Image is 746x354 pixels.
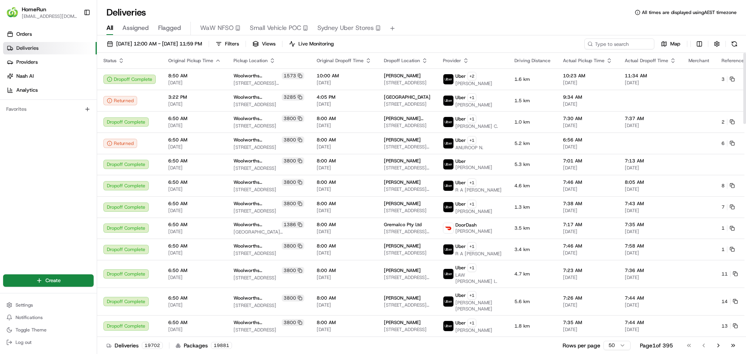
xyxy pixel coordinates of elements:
[234,243,280,249] span: Woolworths [GEOGRAPHIC_DATA] (VDOS)
[234,221,280,228] span: Woolworths [GEOGRAPHIC_DATA]
[467,319,476,327] button: +1
[514,323,551,329] span: 1.8 km
[168,115,221,122] span: 6:50 AM
[722,204,735,210] button: 7
[455,272,502,284] span: LAW [PERSON_NAME] L.
[234,275,304,281] span: [STREET_ADDRESS]
[625,274,676,281] span: [DATE]
[234,319,280,326] span: Woolworths [GEOGRAPHIC_DATA] (VDOS)
[384,115,431,122] span: [PERSON_NAME] [PERSON_NAME]
[234,295,280,301] span: Woolworths [GEOGRAPHIC_DATA] (VDOS)
[103,96,137,105] button: Returned
[563,186,612,192] span: [DATE]
[168,186,221,192] span: [DATE]
[103,139,137,148] button: Returned
[563,208,612,214] span: [DATE]
[22,13,77,19] span: [EMAIL_ADDRESS][DOMAIN_NAME]
[384,165,431,171] span: [STREET_ADDRESS][PERSON_NAME]
[563,122,612,129] span: [DATE]
[234,101,304,108] span: [STREET_ADDRESS]
[282,157,304,164] div: 3800
[384,94,431,100] span: [GEOGRAPHIC_DATA]
[168,326,221,333] span: [DATE]
[625,221,676,228] span: 7:35 AM
[234,208,304,214] span: [STREET_ADDRESS]
[443,321,453,331] img: uber-new-logo.jpeg
[317,186,371,192] span: [DATE]
[234,179,280,185] span: Woolworths [GEOGRAPHIC_DATA] (VDOS)
[563,326,612,333] span: [DATE]
[625,243,676,249] span: 7:58 AM
[168,221,221,228] span: 6:50 AM
[317,137,371,143] span: 8:00 AM
[455,94,466,101] span: Uber
[103,75,156,84] button: Dropoff Complete
[317,179,371,185] span: 8:00 AM
[443,202,453,212] img: uber-new-logo.jpeg
[722,298,738,305] button: 14
[625,302,676,308] span: [DATE]
[317,221,371,228] span: 8:00 AM
[317,295,371,301] span: 8:00 AM
[384,158,421,164] span: [PERSON_NAME]
[563,144,612,150] span: [DATE]
[688,58,709,64] span: Merchant
[467,291,476,300] button: +1
[455,73,466,79] span: Uber
[514,140,551,146] span: 5.2 km
[234,250,304,256] span: [STREET_ADDRESS]
[3,70,97,82] a: Nash AI
[282,72,304,79] div: 1573
[455,116,466,122] span: Uber
[116,40,202,47] span: [DATE] 12:00 AM - [DATE] 11:59 PM
[234,58,268,64] span: Pickup Location
[234,327,304,333] span: [STREET_ADDRESS]
[16,87,38,94] span: Analytics
[563,319,612,326] span: 7:35 AM
[455,201,466,207] span: Uber
[443,296,453,307] img: uber-new-logo.jpeg
[642,9,737,16] span: All times are displayed using AEST timezone
[443,96,453,106] img: uber-new-logo.jpeg
[384,208,431,214] span: [STREET_ADDRESS]
[443,269,453,279] img: uber-new-logo.jpeg
[282,221,304,228] div: 1386
[317,250,371,256] span: [DATE]
[384,186,431,192] span: [STREET_ADDRESS][PERSON_NAME][PERSON_NAME]
[234,94,280,100] span: Woolworths Mordialloc
[250,23,301,33] span: Small Vehicle POC
[168,250,221,256] span: [DATE]
[200,23,234,33] span: WaW NFSO
[282,267,304,274] div: 3800
[443,181,453,191] img: uber-new-logo.jpeg
[168,80,221,86] span: [DATE]
[563,221,612,228] span: 7:17 AM
[625,250,676,256] span: [DATE]
[211,342,232,349] div: 19881
[384,326,431,333] span: [STREET_ADDRESS]
[103,38,206,49] button: [DATE] 12:00 AM - [DATE] 11:59 PM
[3,274,94,287] button: Create
[317,122,371,129] span: [DATE]
[563,165,612,171] span: [DATE]
[467,115,476,123] button: +1
[514,225,551,231] span: 3.5 km
[455,208,492,214] span: [PERSON_NAME]
[514,161,551,167] span: 5.3 km
[234,80,304,86] span: [STREET_ADDRESS][PERSON_NAME]
[317,158,371,164] span: 8:00 AM
[225,40,239,47] span: Filters
[234,229,304,235] span: [GEOGRAPHIC_DATA][STREET_ADDRESS][GEOGRAPHIC_DATA]
[625,267,676,274] span: 7:36 AM
[168,228,221,235] span: [DATE]
[3,103,94,115] div: Favorites
[563,137,612,143] span: 6:56 AM
[3,28,97,40] a: Orders
[514,298,551,305] span: 5.6 km
[384,73,421,79] span: [PERSON_NAME]
[455,187,502,193] span: R A [PERSON_NAME]
[625,80,676,86] span: [DATE]
[384,122,431,129] span: [STREET_ADDRESS]
[563,342,600,349] p: Rows per page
